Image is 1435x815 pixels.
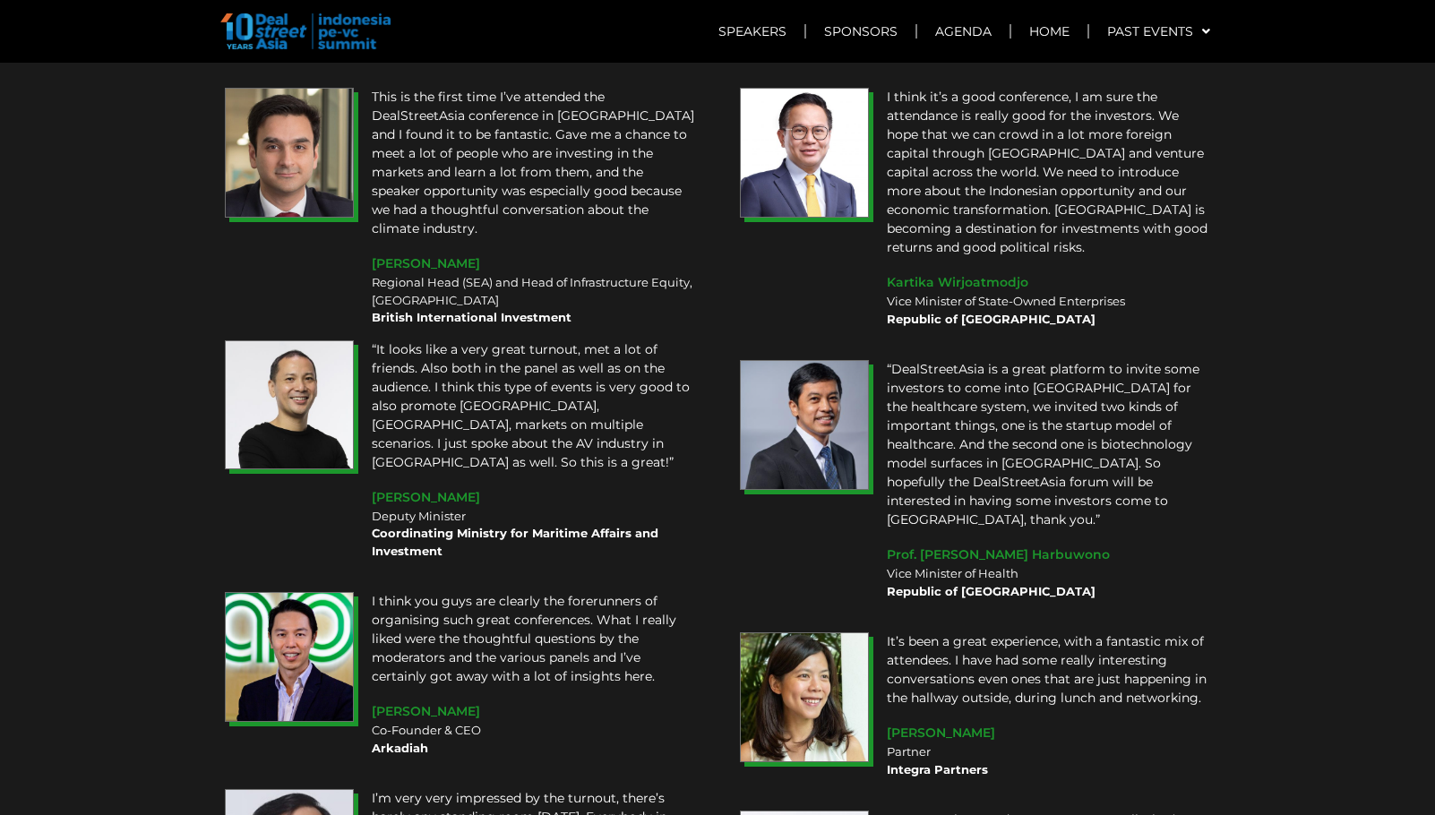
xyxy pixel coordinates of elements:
b: Republic of [GEOGRAPHIC_DATA] [887,312,1096,326]
img: Kartika Wirjoatmodjo [740,88,869,217]
a: Past Events [1089,11,1228,52]
p: It’s been a great experience, with a fantastic mix of attendees. I have had some really interesti... [887,632,1210,708]
span: [PERSON_NAME] [372,489,480,505]
a: Sponsors [806,11,915,52]
span: [PERSON_NAME] [887,725,995,741]
span: Kartika Wirjoatmodjo [887,274,1028,290]
b: Arkadiah [372,741,428,755]
p: “It looks like a very great turnout, met a lot of friends. Also both in the panel as well as on t... [372,340,695,472]
img: Reuben Lai [225,592,354,721]
img: Rohit-Anand [225,88,354,217]
img: Prof. dr. Dante Saksono Harbuwono, Sp.PD., Ph.D. [740,360,869,489]
b: Coordinating Ministry for Maritime Affairs and Investment [372,526,658,558]
a: Home [1011,11,1087,52]
p: “DealStreetAsia is a great platform to invite some investors to come into [GEOGRAPHIC_DATA] for t... [887,360,1210,529]
a: Speakers [700,11,804,52]
b: British International Investment [372,310,571,324]
p: This is the first time I’ve attended the DealStreetAsia conference in [GEOGRAPHIC_DATA] and I fou... [372,88,695,238]
b: Republic of [GEOGRAPHIC_DATA] [887,584,1096,598]
b: Integra Partners [887,762,988,776]
span: Prof. [PERSON_NAME] Harbuwono [887,546,1110,562]
div: Partner [887,743,1210,778]
div: Vice Minister of State-Owned Enterprises [887,293,1210,328]
div: Deputy Minister [372,508,695,561]
span: [PERSON_NAME] [372,703,480,719]
img: Rachmat Kaimuddin [225,340,354,469]
span: [PERSON_NAME] [372,255,480,271]
img: Jennifer Ho [740,632,869,761]
div: Vice Minister of Health [887,565,1210,600]
div: Regional Head (SEA) and Head of Infrastructure Equity, [GEOGRAPHIC_DATA] [372,274,695,327]
div: Co-Founder & CEO [372,722,695,757]
a: Agenda [917,11,1010,52]
p: I think you guys are clearly the forerunners of organising such great conferences. What I really ... [372,592,695,686]
p: I think it’s a good conference, I am sure the attendance is really good for the investors. We hop... [887,88,1210,257]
